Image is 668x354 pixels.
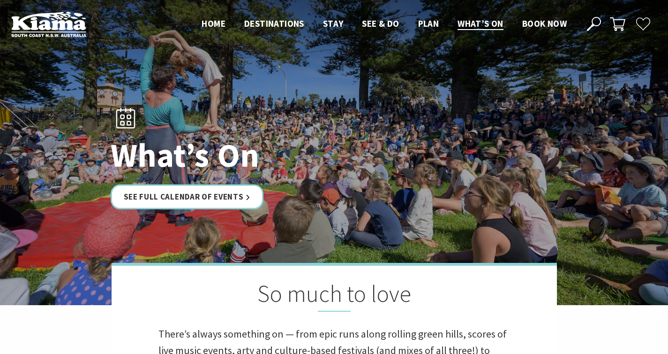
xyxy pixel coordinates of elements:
[522,18,567,29] span: Book now
[244,18,304,29] span: Destinations
[458,18,503,29] span: What’s On
[192,16,576,32] nav: Main Menu
[418,18,439,29] span: Plan
[158,280,510,312] h2: So much to love
[11,11,86,37] img: Kiama Logo
[111,137,375,173] h1: What’s On
[362,18,399,29] span: See & Do
[111,185,264,209] a: See Full Calendar of Events
[323,18,344,29] span: Stay
[202,18,225,29] span: Home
